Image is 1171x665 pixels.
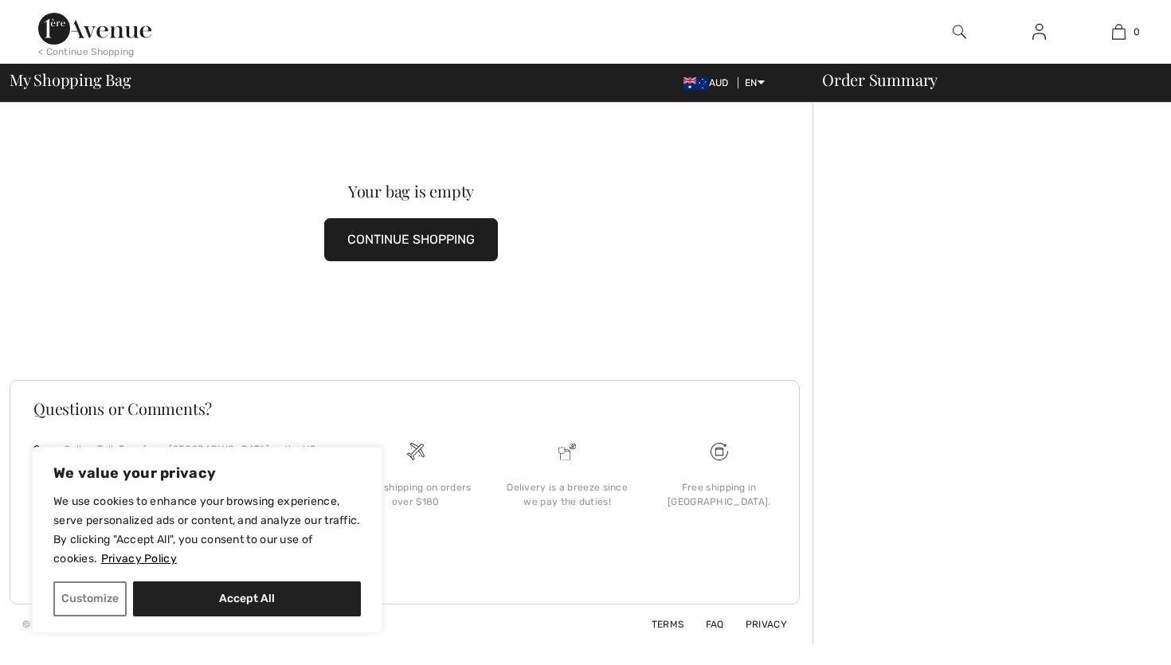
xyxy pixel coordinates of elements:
img: search the website [953,22,966,41]
a: Sign In [1020,22,1059,42]
a: Privacy [726,619,787,630]
div: Free shipping in [GEOGRAPHIC_DATA]. [656,480,782,509]
p: Call us Toll-Free from [GEOGRAPHIC_DATA] or the US at [64,442,320,471]
button: Accept All [133,581,361,616]
span: EN [745,77,765,88]
a: Terms [632,619,684,630]
p: We use cookies to enhance your browsing experience, serve personalized ads or content, and analyz... [53,492,361,569]
button: CONTINUE SHOPPING [324,218,498,261]
button: Customize [53,581,127,616]
span: My Shopping Bag [10,72,131,88]
img: call [33,445,51,463]
img: My Bag [1112,22,1126,41]
img: Australian Dollar [683,77,709,90]
div: We value your privacy [32,447,382,633]
a: Privacy Policy [100,551,178,566]
div: Free shipping on orders over $180 [352,480,479,509]
span: 0 [1134,25,1140,39]
a: 0 [1079,22,1157,41]
p: We value your privacy [53,464,361,483]
div: Your bag is empty [49,183,772,199]
a: FAQ [687,619,724,630]
img: Free shipping on orders over $180 [407,443,425,460]
span: AUD [683,77,735,88]
div: Order Summary [803,72,1161,88]
img: My Info [1032,22,1046,41]
h3: Questions or Comments? [33,401,776,417]
img: Delivery is a breeze since we pay the duties! [558,443,576,460]
div: < Continue Shopping [38,45,135,59]
div: © [GEOGRAPHIC_DATA] All Rights Reserved [22,617,229,632]
img: 1ère Avenue [38,13,151,45]
div: Delivery is a breeze since we pay the duties! [504,480,631,509]
img: Free shipping on orders over $180 [711,443,728,460]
